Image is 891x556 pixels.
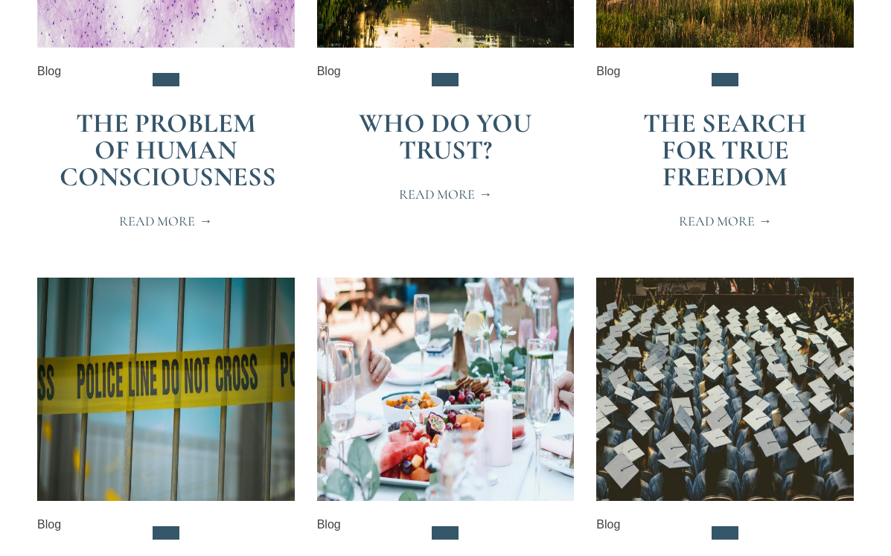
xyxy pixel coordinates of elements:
a: Read More [101,205,230,237]
a: Read More [661,205,790,237]
a: Who Do You Trust? [359,107,531,166]
a: The Problem of Human Consciousness [60,107,276,193]
span: Read More [119,214,212,228]
a: The Search for True Freedom [643,107,807,193]
span: Read More [679,214,772,228]
a: Read More [381,179,510,210]
span: Read More [399,188,492,201]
